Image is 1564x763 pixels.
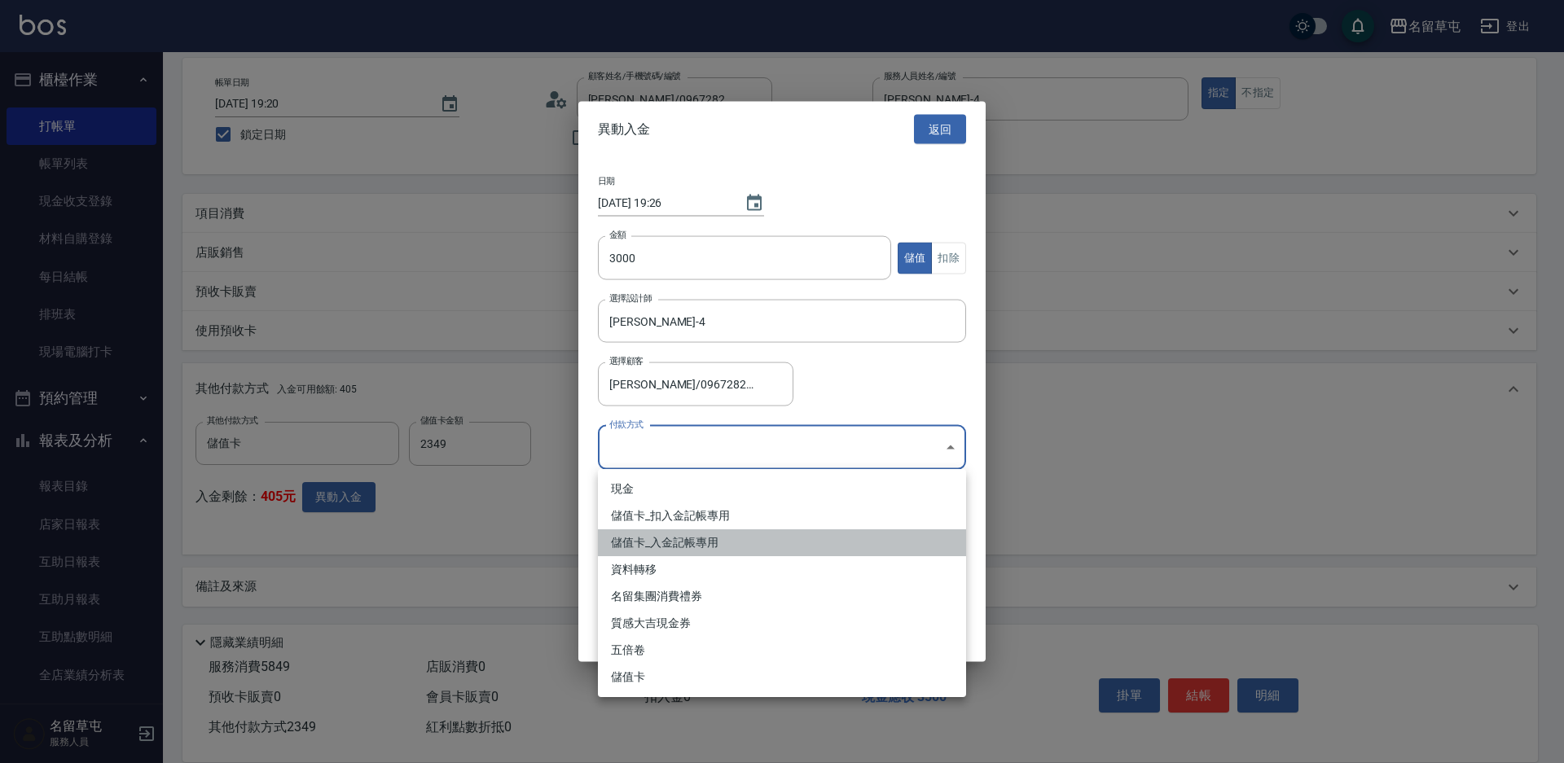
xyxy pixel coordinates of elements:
[598,637,966,664] li: 五倍卷
[598,664,966,691] li: 儲值卡
[598,556,966,583] li: 資料轉移
[598,476,966,502] li: 現金
[598,502,966,529] li: 儲值卡_扣入金記帳專用
[598,583,966,610] li: 名留集團消費禮券
[598,529,966,556] li: 儲值卡_入金記帳專用
[598,610,966,637] li: 質感大吉現金券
